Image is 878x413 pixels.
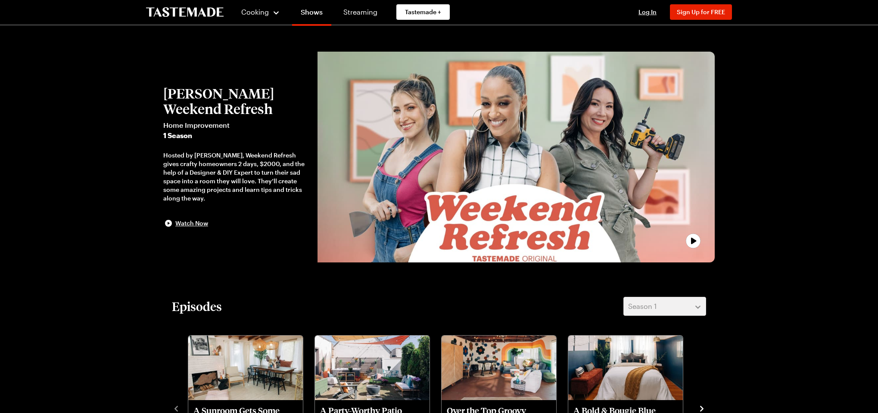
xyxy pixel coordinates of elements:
[188,336,303,400] img: A Sunroom Gets Some Soul
[568,336,683,400] img: A Bold & Bougie Blue Bedroom
[163,151,309,203] div: Hosted by [PERSON_NAME], Weekend Refresh gives crafty homeowners 2 days, $2000, and the help of a...
[146,7,224,17] a: To Tastemade Home Page
[442,336,556,400] img: Over the Top Groovy Garage
[638,8,657,15] span: Log In
[172,299,222,314] h2: Episodes
[318,52,715,262] img: Tia Mowry's Weekend Refresh
[172,403,181,413] button: navigate to previous item
[175,219,208,228] span: Watch Now
[315,336,430,400] img: A Party-Worthy Patio
[405,8,441,16] span: Tastemade +
[670,4,732,20] button: Sign Up for FREE
[163,86,309,228] button: [PERSON_NAME] Weekend RefreshHome Improvement1 SeasonHosted by [PERSON_NAME], Weekend Refresh giv...
[163,130,309,141] span: 1 Season
[628,301,657,311] span: Season 1
[241,8,269,16] span: Cooking
[163,120,309,130] span: Home Improvement
[677,8,725,15] span: Sign Up for FREE
[623,297,706,316] button: Season 1
[292,2,331,26] a: Shows
[697,403,706,413] button: navigate to next item
[163,86,309,117] h2: [PERSON_NAME] Weekend Refresh
[396,4,450,20] a: Tastemade +
[318,52,715,262] button: play trailer
[241,2,280,22] button: Cooking
[630,8,665,16] button: Log In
